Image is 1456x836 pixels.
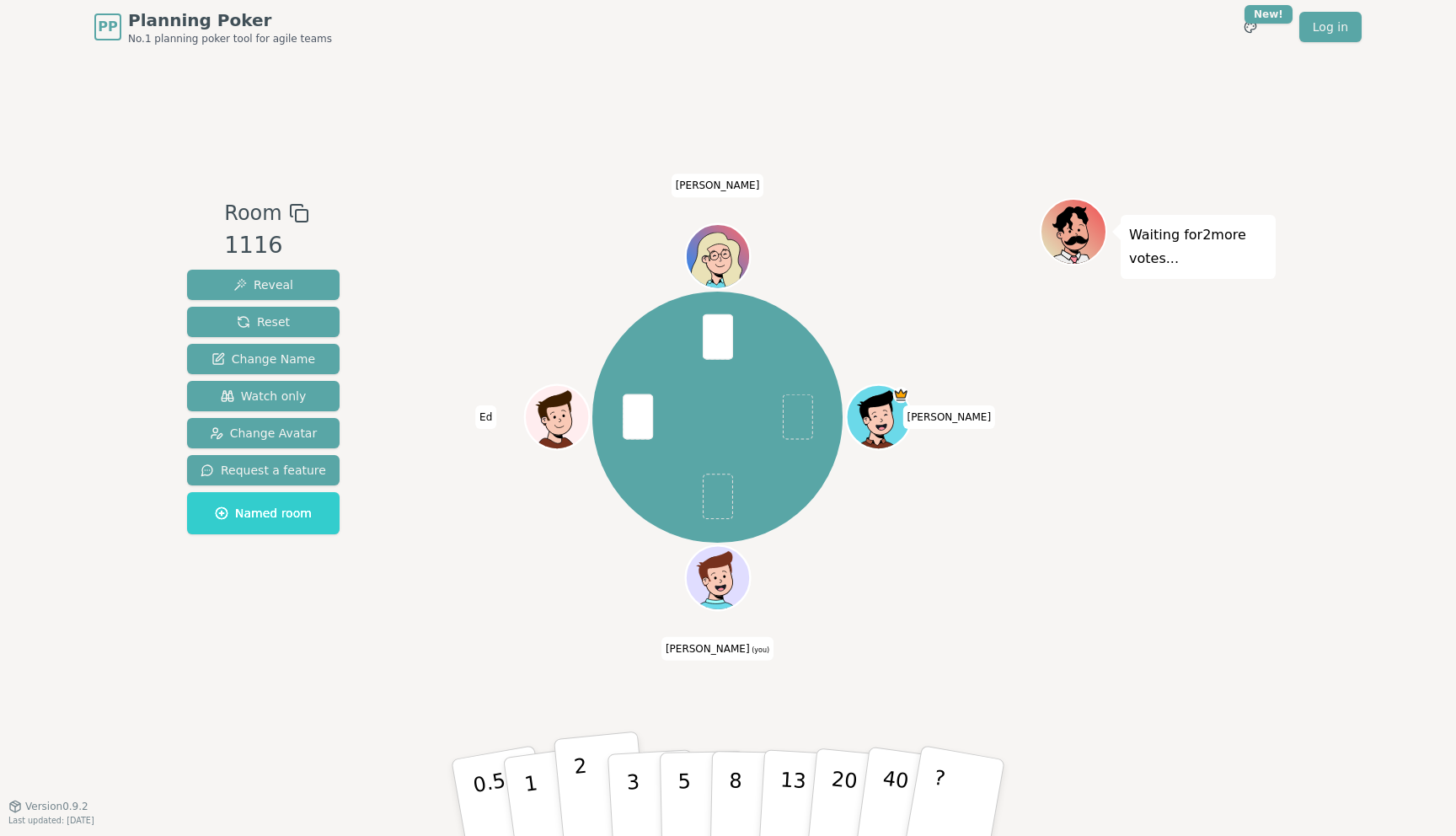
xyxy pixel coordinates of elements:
span: Change Name [211,351,315,367]
a: PPPlanning PokerNo.1 planning poker tool for agile teams [94,8,332,46]
span: Change Avatar [210,425,318,442]
button: Change Avatar [187,418,340,448]
span: Room [224,198,281,228]
button: Reset [187,307,340,337]
span: Click to change your name [902,405,995,429]
button: New! [1235,12,1266,42]
div: 1116 [224,228,308,263]
span: Version 0.9.2 [25,800,88,813]
button: Version0.9.2 [8,800,88,813]
span: Named room [215,505,312,522]
span: Reset [237,313,290,330]
button: Named room [187,492,340,534]
button: Request a feature [187,455,340,485]
span: Click to change your name [672,174,764,197]
span: No.1 planning poker tool for agile teams [128,32,332,46]
span: Request a feature [201,462,326,479]
span: PP [98,17,117,37]
span: Watch only [221,388,307,405]
a: Log in [1299,12,1362,42]
span: Anna is the host [892,387,908,403]
div: New! [1245,5,1293,24]
button: Click to change your avatar [688,548,748,608]
button: Reveal [187,270,340,300]
p: Waiting for 2 more votes... [1129,223,1267,271]
span: Last updated: [DATE] [8,816,94,825]
button: Change Name [187,344,340,374]
span: Click to change your name [475,405,496,429]
span: Click to change your name [661,637,773,661]
button: Watch only [187,381,340,411]
span: (you) [750,646,770,654]
span: Reveal [233,276,293,293]
span: Planning Poker [128,8,332,32]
